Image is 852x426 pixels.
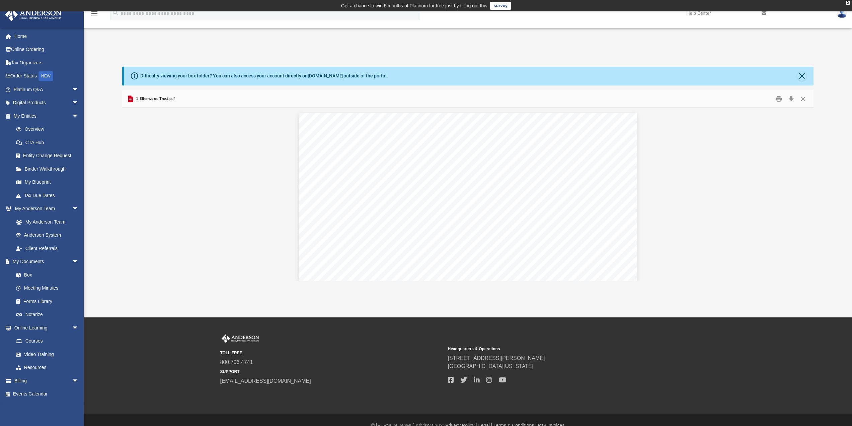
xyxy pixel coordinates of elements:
[9,334,85,348] a: Courses
[797,71,806,81] button: Close
[135,96,175,102] span: 1 Ellenwood Trust.pdf
[9,282,85,295] a: Meeting Minutes
[5,109,89,123] a: My Entitiesarrow_drop_down
[9,361,85,374] a: Resources
[5,43,89,56] a: Online Ordering
[846,1,850,5] div: close
[90,13,98,17] a: menu
[9,268,82,282] a: Box
[112,9,119,16] i: search
[5,374,89,387] a: Billingarrow_drop_down
[490,2,511,10] a: survey
[5,56,89,69] a: Tax Organizers
[5,321,85,334] a: Online Learningarrow_drop_down
[9,136,89,149] a: CTA Hub
[9,308,85,321] a: Notarize
[5,96,89,110] a: Digital Productsarrow_drop_down
[5,83,89,96] a: Platinum Q&Aarrow_drop_down
[122,90,814,281] div: Preview
[9,149,89,163] a: Entity Change Request
[9,176,85,189] a: My Blueprint
[9,295,82,308] a: Forms Library
[90,9,98,17] i: menu
[38,71,53,81] div: NEW
[72,255,85,269] span: arrow_drop_down
[220,378,311,384] a: [EMAIL_ADDRESS][DOMAIN_NAME]
[772,94,785,104] button: Print
[72,96,85,110] span: arrow_drop_down
[220,334,260,343] img: Anderson Advisors Platinum Portal
[9,215,82,229] a: My Anderson Team
[72,321,85,335] span: arrow_drop_down
[9,162,89,176] a: Binder Walkthrough
[5,202,85,216] a: My Anderson Teamarrow_drop_down
[5,69,89,83] a: Order StatusNEW
[72,83,85,97] span: arrow_drop_down
[5,255,85,268] a: My Documentsarrow_drop_down
[122,108,814,281] div: File preview
[448,355,545,361] a: [STREET_ADDRESS][PERSON_NAME]
[72,202,85,216] span: arrow_drop_down
[448,363,534,369] a: [GEOGRAPHIC_DATA][US_STATE]
[5,29,89,43] a: Home
[72,374,85,388] span: arrow_drop_down
[140,72,388,79] div: Difficulty viewing your box folder? You can also access your account directly on outside of the p...
[5,387,89,401] a: Events Calendar
[220,369,443,375] small: SUPPORT
[9,229,85,242] a: Anderson System
[122,108,814,281] div: Document Viewer
[448,346,671,352] small: Headquarters & Operations
[9,123,89,136] a: Overview
[837,8,847,18] img: User Pic
[9,189,89,202] a: Tax Due Dates
[3,8,64,21] img: Anderson Advisors Platinum Portal
[9,348,82,361] a: Video Training
[308,73,343,78] a: [DOMAIN_NAME]
[341,2,487,10] div: Get a chance to win 6 months of Platinum for free just by filling out this
[785,94,797,104] button: Download
[797,94,809,104] button: Close
[9,242,85,255] a: Client Referrals
[220,350,443,356] small: TOLL FREE
[220,359,253,365] a: 800.706.4741
[72,109,85,123] span: arrow_drop_down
